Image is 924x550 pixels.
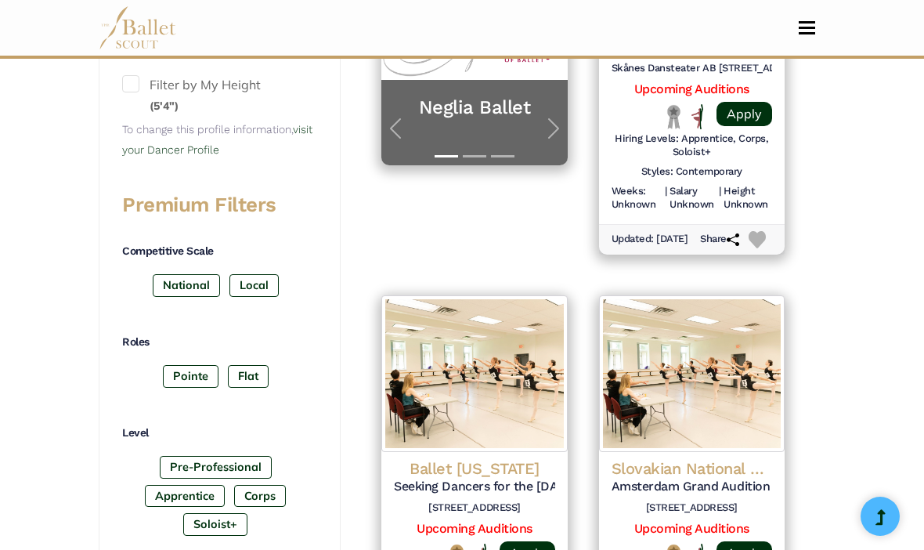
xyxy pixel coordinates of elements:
[183,513,247,535] label: Soloist+
[491,147,514,165] button: Slide 3
[122,244,315,259] h4: Competitive Scale
[670,185,716,212] h6: Salary Unknown
[749,231,767,249] img: Heart
[160,456,272,478] label: Pre-Professional
[612,132,772,159] h6: Hiring Levels: Apprentice, Corps, Soloist+
[417,521,532,536] a: Upcoming Auditions
[599,295,785,452] img: Logo
[700,233,739,246] h6: Share
[665,185,667,212] h6: |
[122,425,315,441] h4: Level
[150,99,179,113] small: (5'4")
[435,147,458,165] button: Slide 1
[122,75,315,115] label: Filter by My Height
[394,479,554,495] h5: Seeking Dancers for the [DATE]-[DATE] Season
[612,458,772,479] h4: Slovakian National Ballet
[664,104,684,128] img: Local
[163,365,218,387] label: Pointe
[719,185,721,212] h6: |
[641,165,742,179] h6: Styles: Contemporary
[612,185,662,212] h6: Weeks: Unknown
[122,123,312,156] a: visit your Dancer Profile
[394,458,554,479] h4: Ballet [US_STATE]
[234,485,286,507] label: Corps
[691,104,703,129] img: All
[122,335,315,350] h4: Roles
[612,62,772,75] h6: Skånes Dansteater AB [STREET_ADDRESS]
[612,233,688,246] h6: Updated: [DATE]
[122,192,315,219] h3: Premium Filters
[229,274,279,296] label: Local
[228,365,269,387] label: Flat
[789,20,825,35] button: Toggle navigation
[463,147,486,165] button: Slide 2
[397,96,551,120] a: Neglia Ballet
[724,185,772,212] h6: Height Unknown
[716,102,772,126] a: Apply
[612,479,772,495] h5: Amsterdam Grand Audition (2026)
[381,295,567,452] img: Logo
[145,485,225,507] label: Apprentice
[122,123,312,156] small: To change this profile information,
[612,501,772,515] h6: [STREET_ADDRESS]
[153,274,220,296] label: National
[634,81,749,96] a: Upcoming Auditions
[634,521,749,536] a: Upcoming Auditions
[394,501,554,515] h6: [STREET_ADDRESS]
